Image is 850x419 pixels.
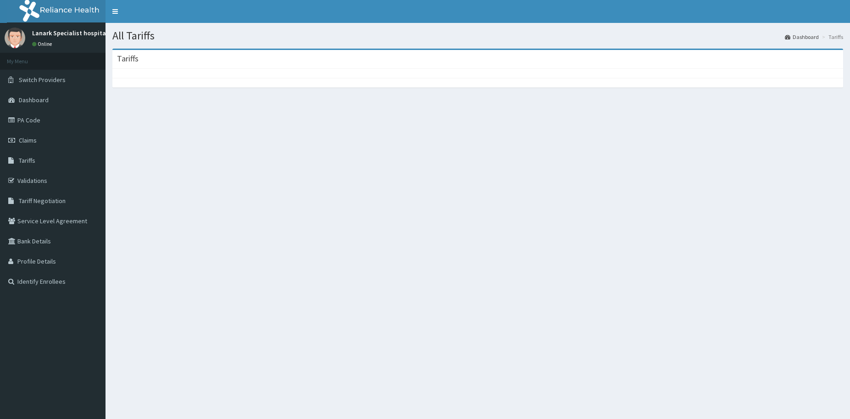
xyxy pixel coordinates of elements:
[19,156,35,165] span: Tariffs
[5,28,25,48] img: User Image
[32,30,108,36] p: Lanark Specialist hospital
[19,76,66,84] span: Switch Providers
[785,33,819,41] a: Dashboard
[19,197,66,205] span: Tariff Negotiation
[32,41,54,47] a: Online
[19,96,49,104] span: Dashboard
[820,33,843,41] li: Tariffs
[112,30,843,42] h1: All Tariffs
[117,55,139,63] h3: Tariffs
[19,136,37,144] span: Claims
